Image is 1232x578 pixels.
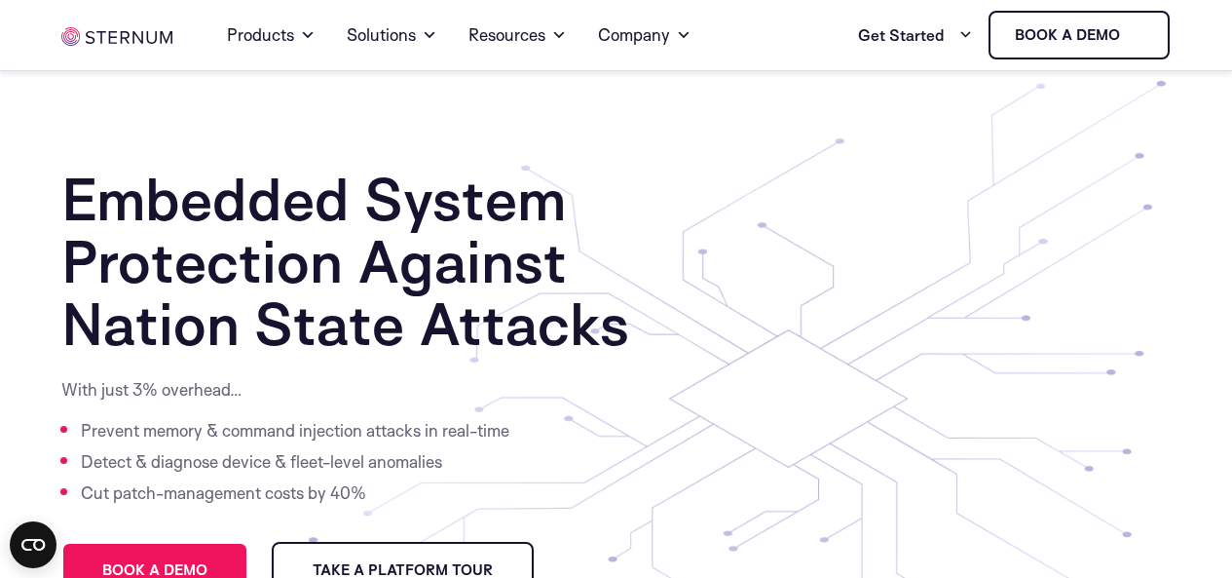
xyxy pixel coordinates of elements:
li: Detect & diagnose device & fleet-level anomalies [81,446,514,478]
span: Take a Platform Tour [313,563,493,577]
p: With just 3% overhead… [61,378,514,402]
h1: Embedded System Protection Against Nation State Attacks [61,168,636,355]
a: Get Started [858,16,973,55]
li: Prevent memory & command injection attacks in real-time [81,415,514,446]
img: sternum iot [61,27,172,46]
img: sternum iot [1128,27,1143,43]
li: Cut patch-management costs by 40% [81,478,514,509]
button: Open CMP widget [10,521,56,568]
span: Book a demo [102,563,207,577]
a: Book a demo [989,11,1170,59]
